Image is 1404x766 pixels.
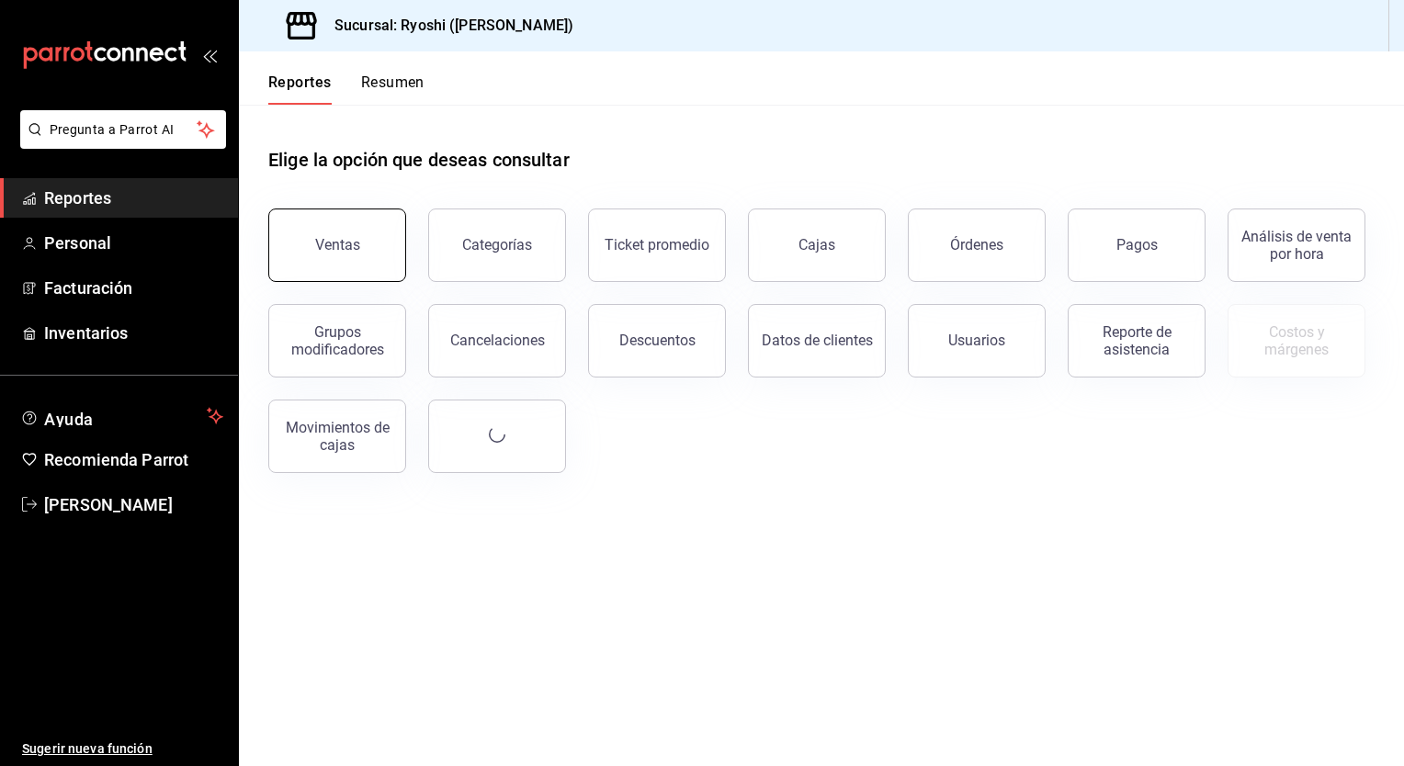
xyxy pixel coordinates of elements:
[280,323,394,358] div: Grupos modificadores
[268,146,570,174] h1: Elige la opción que deseas consultar
[798,236,835,253] div: Cajas
[44,321,223,345] span: Inventarios
[428,208,566,282] button: Categorías
[268,400,406,473] button: Movimientos de cajas
[1240,228,1353,263] div: Análisis de venta por hora
[50,120,198,140] span: Pregunta a Parrot AI
[44,276,223,300] span: Facturación
[908,208,1046,282] button: Órdenes
[280,419,394,454] div: Movimientos de cajas
[44,405,199,427] span: Ayuda
[13,133,226,152] a: Pregunta a Parrot AI
[44,492,223,517] span: [PERSON_NAME]
[1080,323,1194,358] div: Reporte de asistencia
[44,231,223,255] span: Personal
[22,739,223,759] span: Sugerir nueva función
[748,304,886,377] button: Datos de clientes
[908,304,1046,377] button: Usuarios
[950,236,1003,253] div: Órdenes
[20,110,226,149] button: Pregunta a Parrot AI
[44,447,223,472] span: Recomienda Parrot
[762,332,873,349] div: Datos de clientes
[268,208,406,282] button: Ventas
[619,332,696,349] div: Descuentos
[1228,304,1365,377] button: Contrata inventarios para ver este reporte
[44,186,223,210] span: Reportes
[748,208,886,282] button: Cajas
[1116,236,1158,253] div: Pagos
[315,236,360,253] div: Ventas
[202,48,217,62] button: open_drawer_menu
[462,236,532,253] div: Categorías
[588,304,726,377] button: Descuentos
[268,73,425,105] div: navigation tabs
[588,208,726,282] button: Ticket promedio
[268,73,332,105] button: Reportes
[1068,304,1206,377] button: Reporte de asistencia
[268,304,406,377] button: Grupos modificadores
[428,304,566,377] button: Cancelaciones
[450,332,545,349] div: Cancelaciones
[605,236,709,253] div: Ticket promedio
[1228,208,1365,282] button: Análisis de venta por hora
[320,15,573,37] h3: Sucursal: Ryoshi ([PERSON_NAME])
[948,332,1005,349] div: Usuarios
[361,73,425,105] button: Resumen
[1240,323,1353,358] div: Costos y márgenes
[1068,208,1206,282] button: Pagos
